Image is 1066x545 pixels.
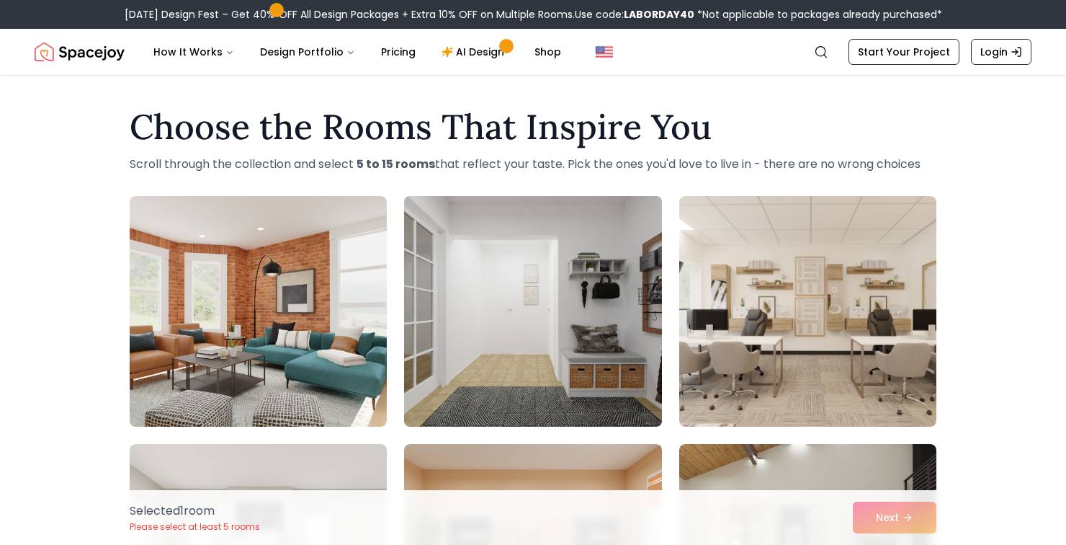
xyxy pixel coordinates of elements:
span: Use code: [575,7,694,22]
a: Spacejoy [35,37,125,66]
button: Design Portfolio [248,37,367,66]
a: Start Your Project [848,39,959,65]
img: United States [596,43,613,61]
p: Please select at least 5 rooms [130,521,260,533]
a: Pricing [369,37,427,66]
p: Selected 1 room [130,502,260,520]
b: LABORDAY40 [624,7,694,22]
img: Spacejoy Logo [35,37,125,66]
a: Login [971,39,1031,65]
img: Room room-3 [679,196,936,427]
span: *Not applicable to packages already purchased* [694,7,942,22]
p: Scroll through the collection and select that reflect your taste. Pick the ones you'd love to liv... [130,156,936,173]
img: Room room-2 [398,190,668,433]
h1: Choose the Rooms That Inspire You [130,110,936,144]
img: Room room-1 [130,196,387,427]
button: How It Works [142,37,246,66]
nav: Global [35,29,1031,75]
strong: 5 to 15 rooms [357,156,435,172]
a: AI Design [430,37,520,66]
nav: Main [142,37,573,66]
a: Shop [523,37,573,66]
div: [DATE] Design Fest – Get 40% OFF All Design Packages + Extra 10% OFF on Multiple Rooms. [125,7,942,22]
